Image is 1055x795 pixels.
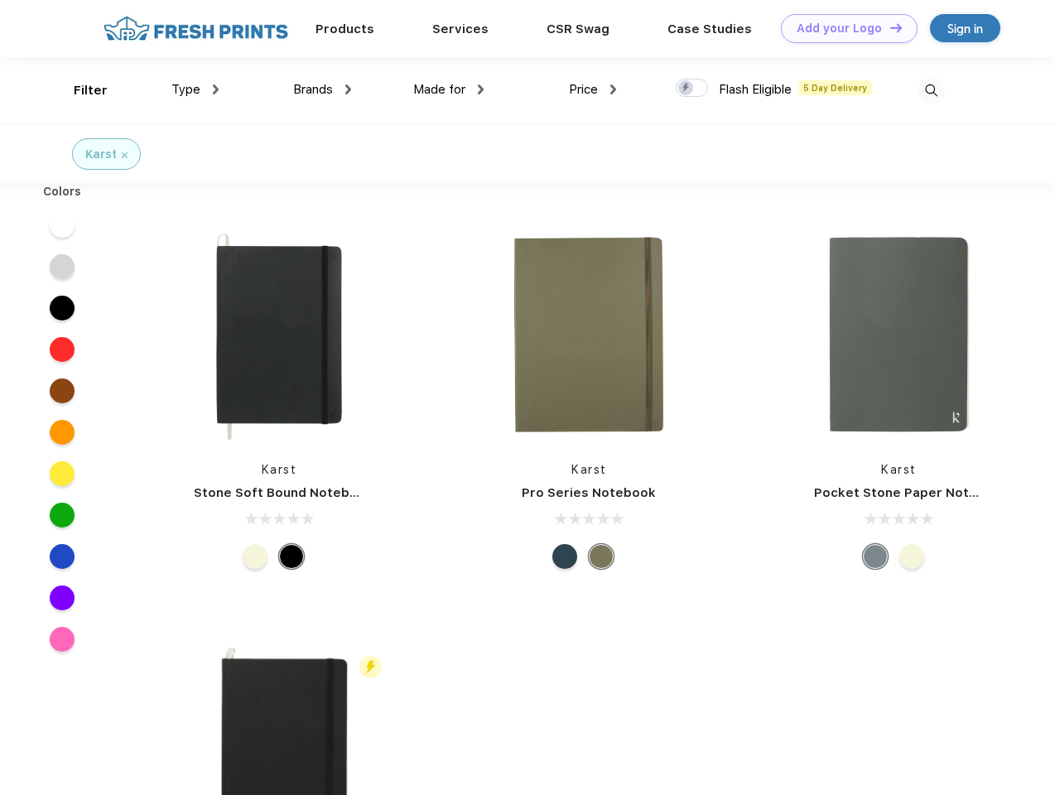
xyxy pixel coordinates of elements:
img: desktop_search.svg [918,77,945,104]
img: filter_cancel.svg [122,152,128,158]
img: func=resize&h=266 [169,224,389,445]
a: CSR Swag [547,22,609,36]
div: Black [279,544,304,569]
div: Olive [589,544,614,569]
span: Brands [293,82,333,97]
img: DT [890,23,902,32]
img: fo%20logo%202.webp [99,14,293,43]
a: Karst [571,463,607,476]
img: dropdown.png [478,84,484,94]
span: Type [171,82,200,97]
div: Gray [863,544,888,569]
div: Beige [243,544,267,569]
img: dropdown.png [213,84,219,94]
span: 5 Day Delivery [798,80,872,95]
img: dropdown.png [345,84,351,94]
span: Made for [413,82,465,97]
img: flash_active_toggle.svg [359,656,382,678]
span: Price [569,82,598,97]
div: Sign in [947,19,983,38]
a: Services [432,22,489,36]
img: func=resize&h=266 [789,224,1009,445]
a: Pocket Stone Paper Notebook [814,485,1009,500]
a: Pro Series Notebook [522,485,656,500]
a: Products [316,22,374,36]
img: dropdown.png [610,84,616,94]
a: Sign in [930,14,1000,42]
a: Karst [262,463,297,476]
div: Beige [899,544,924,569]
a: Karst [881,463,917,476]
span: Flash Eligible [719,82,792,97]
div: Karst [85,146,117,163]
div: Navy [552,544,577,569]
img: func=resize&h=266 [479,224,699,445]
a: Stone Soft Bound Notebook [194,485,373,500]
div: Add your Logo [797,22,882,36]
div: Filter [74,81,108,100]
div: Colors [31,183,94,200]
